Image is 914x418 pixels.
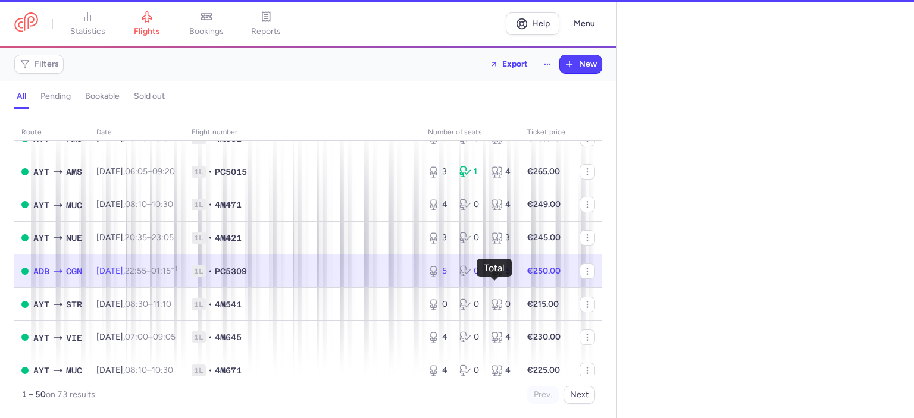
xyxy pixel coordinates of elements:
[428,199,450,210] div: 4
[58,11,117,37] a: statistics
[421,124,520,142] th: number of seats
[459,232,481,244] div: 0
[177,11,236,37] a: bookings
[125,133,174,143] span: –
[96,365,173,375] span: [DATE],
[192,364,206,376] span: 1L
[428,298,450,310] div: 0
[491,331,513,343] div: 4
[208,166,212,178] span: •
[125,199,147,209] time: 08:10
[428,232,450,244] div: 3
[171,265,177,272] sup: +1
[215,331,242,343] span: 4M645
[152,232,174,243] time: 23:05
[484,263,505,274] div: Total
[125,232,147,243] time: 20:35
[520,124,572,142] th: Ticket price
[96,166,175,177] span: [DATE],
[527,166,560,177] strong: €265.00
[33,231,49,244] span: AYT
[134,91,165,102] h4: sold out
[66,265,82,278] span: CGN
[134,26,160,37] span: flights
[125,133,147,143] time: 20:25
[66,364,82,377] span: MUC
[125,332,176,342] span: –
[564,386,595,404] button: Next
[527,133,560,143] strong: €269.00
[208,232,212,244] span: •
[459,331,481,343] div: 0
[153,299,171,309] time: 11:10
[491,199,513,210] div: 4
[459,298,481,310] div: 0
[208,265,212,277] span: •
[66,165,82,178] span: AMS
[125,365,173,375] span: –
[89,124,184,142] th: date
[14,12,38,34] a: CitizenPlane red outlined logo
[566,12,602,35] button: Menu
[459,166,481,178] div: 1
[96,266,177,276] span: [DATE],
[96,232,174,243] span: [DATE],
[17,91,26,102] h4: all
[208,298,212,310] span: •
[21,389,46,400] strong: 1 – 50
[491,298,513,310] div: 0
[151,266,177,276] time: 01:15
[192,166,206,178] span: 1L
[527,266,561,276] strong: €250.00
[85,91,120,102] h4: bookable
[66,331,82,344] span: VIE
[33,165,49,178] span: AYT
[33,265,49,278] span: ADB
[66,298,82,311] span: STR
[35,59,59,69] span: Filters
[40,91,71,102] h4: pending
[125,266,146,276] time: 22:55
[491,364,513,376] div: 4
[96,332,176,342] span: [DATE],
[215,265,247,277] span: PC5309
[215,364,242,376] span: 4M671
[527,386,559,404] button: Prev.
[125,299,171,309] span: –
[192,232,206,244] span: 1L
[125,232,174,243] span: –
[251,26,281,37] span: reports
[33,298,49,311] span: AYT
[560,55,602,73] button: New
[46,389,95,400] span: on 73 results
[152,365,173,375] time: 10:30
[527,332,561,342] strong: €230.00
[96,299,171,309] span: [DATE],
[482,55,536,74] button: Export
[532,19,550,28] span: Help
[215,166,247,178] span: PC5015
[184,124,421,142] th: Flight number
[66,199,82,212] span: MUC
[192,199,206,210] span: 1L
[428,166,450,178] div: 3
[208,199,212,210] span: •
[215,298,242,310] span: 4M541
[14,124,89,142] th: route
[125,299,148,309] time: 08:30
[152,166,175,177] time: 09:20
[70,26,105,37] span: statistics
[117,11,177,37] a: flights
[527,232,561,243] strong: €245.00
[125,199,173,209] span: –
[208,364,212,376] span: •
[66,231,82,244] span: NUE
[491,166,513,178] div: 4
[506,12,559,35] a: Help
[125,166,175,177] span: –
[125,332,148,342] time: 07:00
[33,331,49,344] span: AYT
[33,199,49,212] span: AYT
[459,364,481,376] div: 0
[236,11,296,37] a: reports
